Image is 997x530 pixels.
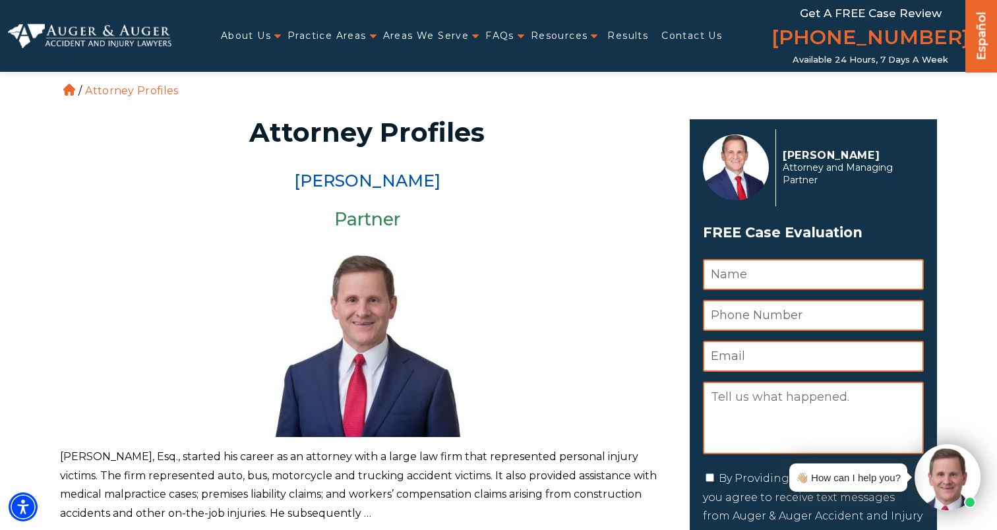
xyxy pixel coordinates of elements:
span: Attorney and Managing Partner [783,162,917,187]
a: Resources [531,22,588,49]
input: Phone Number [703,300,924,331]
span: Available 24 Hours, 7 Days a Week [793,55,948,65]
li: Attorney Profiles [82,84,181,97]
div: Accessibility Menu [9,492,38,521]
p: [PERSON_NAME], Esq., started his career as an attorney with a large law firm that represented per... [60,448,674,523]
img: Intaker widget Avatar [915,444,981,510]
div: 👋🏼 How can I help you? [796,469,901,486]
input: Email [703,341,924,372]
img: Auger & Auger Accident and Injury Lawyers Logo [8,24,171,49]
span: FREE Case Evaluation [703,220,924,245]
a: [PERSON_NAME] [294,171,440,191]
a: About Us [221,22,271,49]
span: Get a FREE Case Review [800,7,942,20]
a: Results [607,22,648,49]
a: Contact Us [661,22,722,49]
input: Name [703,259,924,290]
h1: Attorney Profiles [68,119,666,146]
a: [PHONE_NUMBER] [771,23,969,55]
img: Herbert Auger [268,239,466,437]
a: Home [63,84,75,96]
a: Practice Areas [287,22,367,49]
h3: Partner [60,210,674,229]
a: Areas We Serve [383,22,469,49]
img: Herbert Auger [703,134,769,200]
p: [PERSON_NAME] [783,149,917,162]
a: FAQs [485,22,514,49]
